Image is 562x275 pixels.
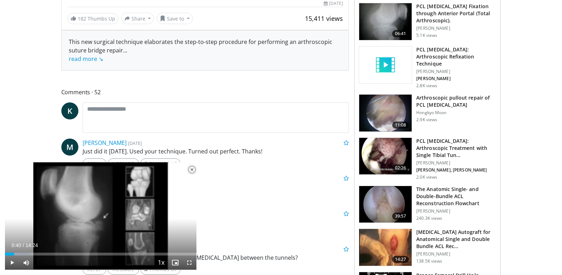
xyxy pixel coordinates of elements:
[83,253,349,262] p: What is the distance on the anteromedial [MEDICAL_DATA] between the tunnels?
[157,13,193,24] button: Save to
[392,213,409,220] span: 39:57
[359,95,412,131] img: d5ySKFN8UhyXrjO34xMDoxOmdtO40mAx.150x105_q85_crop-smart_upscale.jpg
[182,256,196,270] button: Fullscreen
[416,33,437,38] p: 5.1K views
[305,14,343,23] span: 15,411 views
[83,183,349,191] p: You are brilliant as usual Sir :-)
[359,46,496,89] a: PCL [MEDICAL_DATA]: Arthroscopic Refixation Technique [PERSON_NAME] [PERSON_NAME] 2.8K views
[416,258,442,264] p: 138.5K views
[416,208,496,214] p: [PERSON_NAME]
[359,3,412,40] img: 284376_0000_1.png.150x105_q85_crop-smart_upscale.jpg
[78,15,86,22] span: 182
[5,253,196,256] div: Progress Bar
[392,30,409,37] span: 06:41
[121,13,154,24] button: Share
[324,0,343,7] div: [DATE]
[69,38,342,63] div: This new surgical technique elaborates the step-to-step procedure for performing an arthroscopic ...
[168,256,182,270] button: Enable picture-in-picture mode
[359,186,412,223] img: Fu_0_3.png.150x105_q85_crop-smart_upscale.jpg
[416,69,496,74] p: [PERSON_NAME]
[416,110,496,116] p: Hongkyo Moon
[108,158,139,168] a: Message
[19,256,33,270] button: Mute
[185,162,199,177] button: Close
[416,174,437,180] p: 2.0K views
[61,139,78,156] a: M
[83,139,127,147] a: [PERSON_NAME]
[392,164,409,172] span: 02:26
[26,242,38,248] span: 14:24
[83,158,106,168] a: Reply
[5,162,196,270] video-js: Video Player
[67,13,118,24] a: 182 Thumbs Up
[416,3,496,24] h3: PCL [MEDICAL_DATA] Fixation through Anterior Portal (Total Arthroscopic).
[359,137,496,180] a: 02:26 PCL [MEDICAL_DATA]: Arthroscopic Treatment with Single Tibial Tun… [PERSON_NAME] [PERSON_NA...
[416,46,496,67] h3: PCL [MEDICAL_DATA]: Arthroscopic Refixation Technique
[416,215,442,221] p: 240.3K views
[392,122,409,129] span: 11:08
[61,102,78,119] a: K
[416,117,437,123] p: 2.9K views
[359,229,412,266] img: 281064_0003_1.png.150x105_q85_crop-smart_upscale.jpg
[359,3,496,40] a: 06:41 PCL [MEDICAL_DATA] Fixation through Anterior Portal (Total Arthroscopic). [PERSON_NAME] 5.1...
[416,94,496,108] h3: Arthroscopic pullout repair of PCL [MEDICAL_DATA]
[359,46,412,83] img: video_placeholder_short.svg
[416,167,496,173] p: [PERSON_NAME], [PERSON_NAME]
[128,140,142,146] small: [DATE]
[359,186,496,223] a: 39:57 The Anatomic Single- and Double-Bundle ACL Reconstruction Flowchart [PERSON_NAME] 240.3K views
[416,137,496,159] h3: PCL [MEDICAL_DATA]: Arthroscopic Treatment with Single Tibial Tun…
[416,251,496,257] p: [PERSON_NAME]
[5,256,19,270] button: Play
[416,26,496,31] p: [PERSON_NAME]
[392,256,409,263] span: 14:27
[416,83,437,89] p: 2.8K views
[83,147,349,156] p: Just did it [DATE]. Used your technique. Turned out perfect. Thanks!
[69,55,103,63] a: read more ↘
[23,242,24,248] span: /
[140,158,180,168] a: Thumbs Up
[69,46,127,63] span: ...
[359,94,496,132] a: 11:08 Arthroscopic pullout repair of PCL [MEDICAL_DATA] Hongkyo Moon 2.9K views
[11,242,21,248] span: 0:40
[416,76,496,82] p: [PERSON_NAME]
[416,229,496,250] h3: [MEDICAL_DATA] Autograft for Anatomical Single and Double Bundle ACL Rec…
[61,88,349,97] span: Comments 52
[359,229,496,266] a: 14:27 [MEDICAL_DATA] Autograft for Anatomical Single and Double Bundle ACL Rec… [PERSON_NAME] 138...
[416,186,496,207] h3: The Anatomic Single- and Double-Bundle ACL Reconstruction Flowchart
[154,256,168,270] button: Playback Rate
[416,160,496,166] p: [PERSON_NAME]
[83,218,349,226] p: Lovely technique. Thank you.
[359,138,412,175] img: 167b8242-4aff-418a-bd39-08b07d284db3.150x105_q85_crop-smart_upscale.jpg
